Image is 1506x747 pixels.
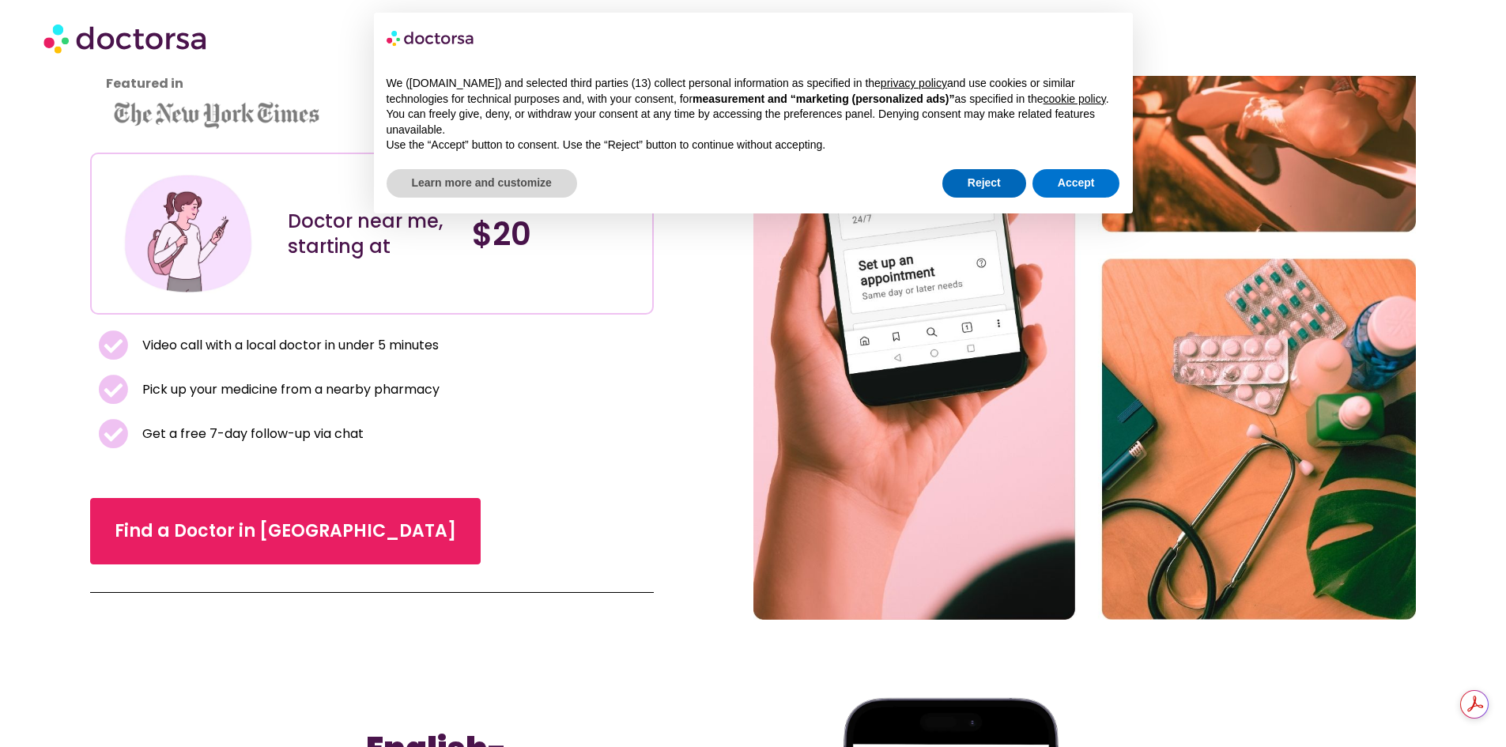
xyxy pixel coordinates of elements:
[106,74,183,92] strong: Featured in
[387,25,475,51] img: logo
[693,92,954,105] strong: measurement and “marketing (personalized ads)”
[121,166,255,300] img: Illustration depicting a young woman in a casual outfit, engaged with her smartphone. She has a p...
[942,169,1026,198] button: Reject
[387,138,1120,153] p: Use the “Accept” button to consent. Use the “Reject” button to continue without accepting.
[115,519,456,544] span: Find a Doctor in [GEOGRAPHIC_DATA]
[288,209,456,259] div: Doctor near me, starting at
[881,77,947,89] a: privacy policy
[138,334,439,357] span: Video call with a local doctor in under 5 minutes
[387,76,1120,107] p: We ([DOMAIN_NAME]) and selected third parties (13) collect personal information as specified in t...
[1032,169,1120,198] button: Accept
[472,215,640,253] h4: $20
[138,379,440,401] span: Pick up your medicine from a nearby pharmacy
[138,423,364,445] span: Get a free 7-day follow-up via chat
[90,498,481,564] a: Find a Doctor in [GEOGRAPHIC_DATA]
[387,169,577,198] button: Learn more and customize
[387,107,1120,138] p: You can freely give, deny, or withdraw your consent at any time by accessing the preferences pane...
[1044,92,1106,105] a: cookie policy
